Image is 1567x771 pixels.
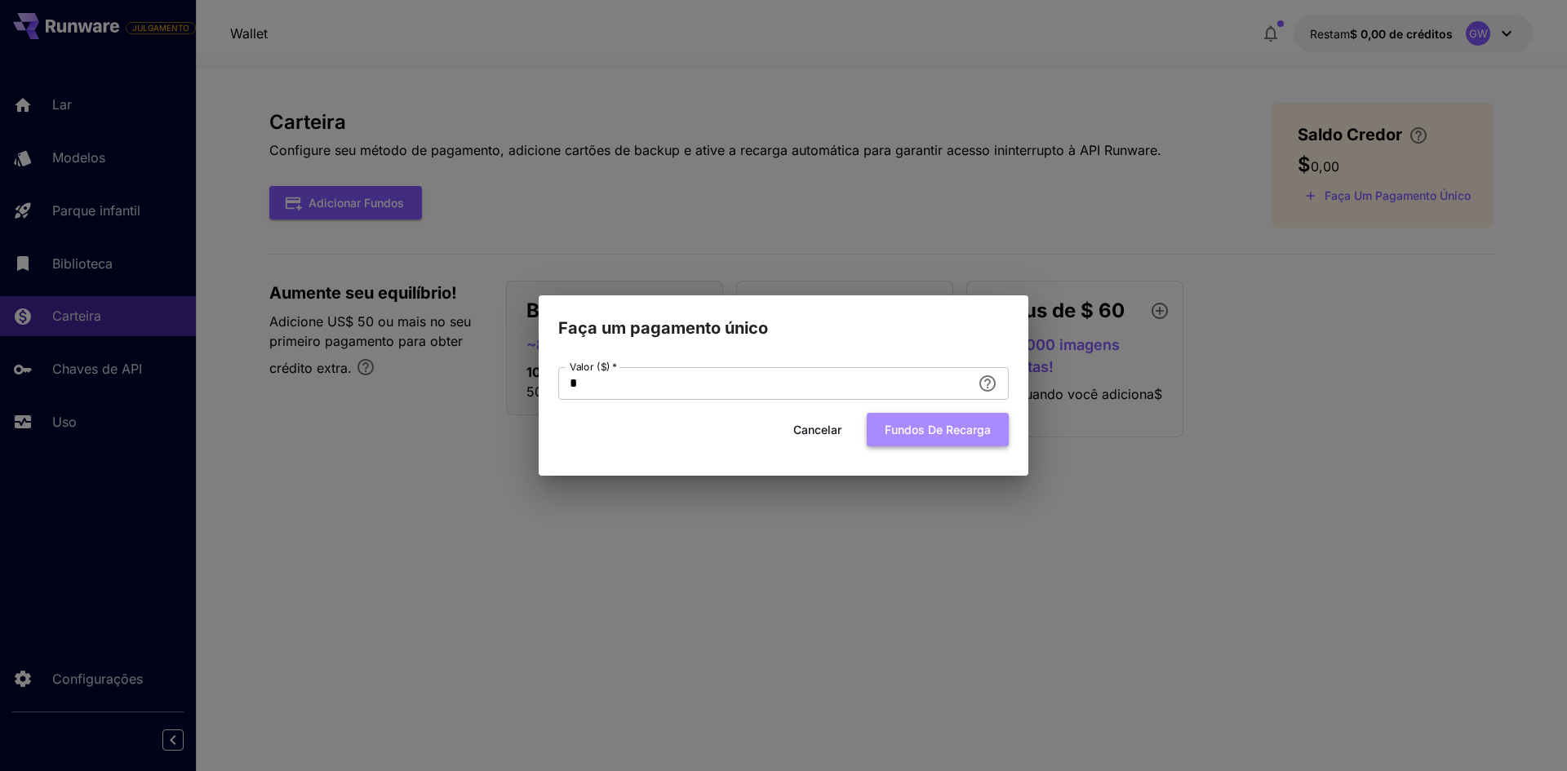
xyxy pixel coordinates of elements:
button: Cancelar [780,413,854,446]
button: Fundos de recarga [867,413,1009,446]
font: Cancelar [793,423,841,436]
font: Fundos de recarga [885,423,991,436]
font: Faça um pagamento único [558,318,768,338]
font: Valor ($) [570,361,610,373]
